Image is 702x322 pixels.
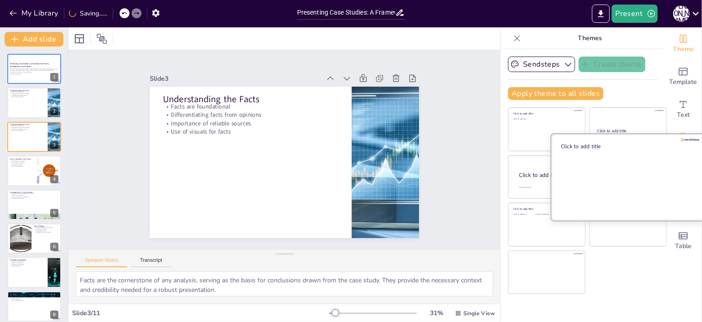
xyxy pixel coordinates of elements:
[10,161,34,162] p: Identifying core concepts
[50,243,58,251] div: 6
[519,171,578,179] div: Click to add title
[10,298,58,300] p: Defined sections
[7,190,61,220] div: 5
[7,257,61,287] div: 7
[561,143,692,150] div: Click to add title
[34,225,58,228] p: Key Findings
[72,31,87,46] div: Layout
[10,196,58,198] p: Critical evaluation of assumptions
[166,107,341,133] p: Importance of reliable sources
[50,73,58,81] div: 1
[7,122,61,152] div: 3
[10,162,34,164] p: Theoretical foundations
[72,309,329,317] div: Slide 3 / 11
[675,241,692,251] span: Table
[10,68,58,73] p: This presentation will explore the essential elements of case studies, including facts, core conc...
[10,194,58,196] p: Impact on conclusions
[34,227,58,229] p: Summarizing significant insights
[524,27,656,49] p: Themes
[50,175,58,183] div: 4
[670,77,697,87] span: Template
[665,126,702,159] div: Get real-time input from your audience
[10,94,45,96] p: Importance of reliable sources
[10,295,58,296] p: Clear introduction
[10,262,45,264] p: Reflecting implications
[10,96,45,98] p: Use of visuals for facts
[69,9,107,18] div: Saving......
[10,130,45,132] p: Use of visuals for facts
[10,123,45,126] p: Understanding the Facts
[10,62,49,68] strong: Presenting Case Studies: A Framework for Facts, Assumptions, and Insights
[76,257,127,267] button: Speaker Notes
[665,224,702,257] div: Add a table
[673,44,694,54] span: Theme
[513,213,534,216] div: Click to add text
[519,187,577,189] div: Click to add body
[96,33,107,44] span: Position
[7,6,62,21] button: My Library
[7,291,61,322] div: 8
[168,81,344,112] p: Understanding the Facts
[10,128,45,130] p: Importance of reliable sources
[10,91,45,93] p: Facts are foundational
[76,271,493,296] textarea: Facts are the cornerstone of any analysis, serving as the basis for conclusions drawn from the ca...
[50,277,58,285] div: 7
[168,90,343,116] p: Facts are foundational
[131,257,172,267] button: Transcript
[513,208,579,211] div: Click to add title
[10,296,58,298] p: Logical flow of information
[10,259,45,261] p: Drawing Conclusions
[665,60,702,93] div: Add ready made slides
[7,156,61,186] div: 4
[50,141,58,149] div: 3
[612,5,657,23] button: Present
[10,260,45,262] p: Synthesizing information
[508,57,575,72] button: Sendsteps
[426,309,448,317] div: 31 %
[10,125,45,127] p: Facts are foundational
[10,93,45,94] p: Differentiating facts from opinions
[592,5,610,23] button: Export to PowerPoint
[665,93,702,126] div: Add text boxes
[50,107,58,115] div: 2
[10,264,45,266] p: Insightful interpretation
[50,311,58,319] div: 8
[34,230,58,232] p: Actionable findings
[34,232,58,234] p: Connecting to core concepts
[673,5,690,22] div: [PERSON_NAME]
[10,164,34,166] p: Connection to facts
[10,192,58,194] p: Importance of acknowledging assumptions
[677,110,690,120] span: Text
[297,6,395,19] input: Insert title
[7,88,61,118] div: 2
[536,213,556,216] div: Click to add text
[10,73,58,75] p: Generated with [URL]
[513,112,579,116] div: Click to add title
[463,310,495,317] span: Single View
[10,191,58,193] p: Assumptions in Case Studies
[10,300,58,301] p: Timing considerations
[665,27,702,60] div: Change the overall theme
[167,99,342,125] p: Differentiating facts from opinions
[597,128,658,134] div: Click to add title
[10,166,34,167] p: Real-world application
[50,209,58,217] div: 5
[10,265,45,267] p: Future directions
[10,197,58,199] p: Context and limitations
[10,89,45,92] p: Understanding the Facts
[34,228,58,230] p: Articulating relevance
[10,292,58,295] p: Structuring Your Presentation
[7,54,61,84] div: 1
[513,118,579,120] div: Click to add text
[10,158,34,161] p: Core Concepts of the Case
[157,61,328,87] div: Slide 3
[165,115,340,141] p: Use of visuals for facts
[5,32,63,47] button: Add slide
[7,223,61,254] div: 6
[673,5,690,23] button: [PERSON_NAME]
[508,87,603,100] button: Apply theme to all slides
[579,57,645,72] button: Create theme
[10,126,45,128] p: Differentiating facts from opinions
